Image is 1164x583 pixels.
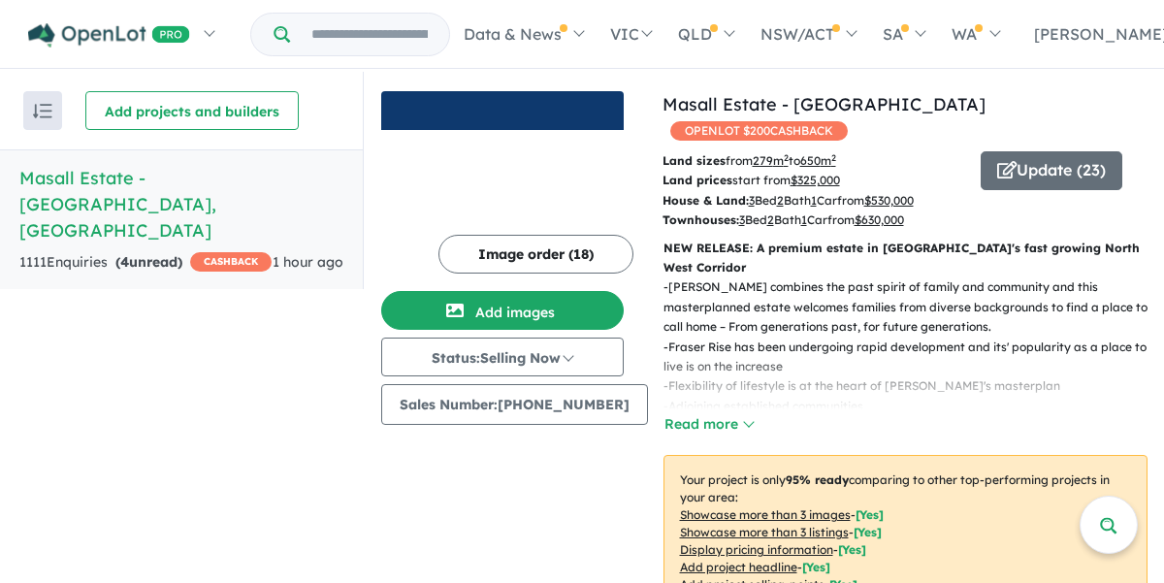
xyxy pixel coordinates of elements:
p: from [663,151,966,171]
u: 3 [739,212,745,227]
span: to [789,153,836,168]
sup: 2 [784,152,789,163]
u: Add project headline [680,560,797,574]
button: Add images [381,291,624,330]
u: 3 [749,193,755,208]
span: 4 [120,253,129,271]
b: House & Land: [663,193,749,208]
u: 650 m [800,153,836,168]
b: Land sizes [663,153,726,168]
button: Image order (18) [438,235,633,274]
u: $ 325,000 [791,173,840,187]
button: Read more [663,413,755,436]
u: 1 [811,193,817,208]
span: [ Yes ] [854,525,882,539]
p: - Flexibility of lifestyle is at the heart of [PERSON_NAME]'s masterplan [663,376,1163,396]
span: [ Yes ] [856,507,884,522]
h5: Masall Estate - [GEOGRAPHIC_DATA] , [GEOGRAPHIC_DATA] [19,165,343,243]
span: 1 hour ago [273,253,343,271]
span: [ Yes ] [838,542,866,557]
p: - Adjoining established communities [663,397,1163,416]
span: CASHBACK [190,252,272,272]
p: Bed Bath Car from [663,211,966,230]
span: OPENLOT $ 200 CASHBACK [670,121,848,141]
u: 2 [777,193,784,208]
div: 1111 Enquir ies [19,251,272,275]
span: [ Yes ] [802,560,830,574]
u: Display pricing information [680,542,833,557]
b: Townhouses: [663,212,739,227]
p: - Fraser Rise has been undergoing rapid development and its' popularity as a place to live is on ... [663,338,1163,377]
p: NEW RELEASE: A premium estate in [GEOGRAPHIC_DATA]'s fast growing North West Corridor [663,239,1148,278]
sup: 2 [831,152,836,163]
strong: ( unread) [115,253,182,271]
u: Showcase more than 3 listings [680,525,849,539]
u: Showcase more than 3 images [680,507,851,522]
u: 2 [767,212,774,227]
b: Land prices [663,173,732,187]
img: sort.svg [33,104,52,118]
p: - [PERSON_NAME] combines the past spirit of family and community and this masterplanned estate we... [663,277,1163,337]
u: 279 m [753,153,789,168]
input: Try estate name, suburb, builder or developer [294,14,445,55]
button: Sales Number:[PHONE_NUMBER] [381,384,648,425]
u: $ 630,000 [855,212,904,227]
p: start from [663,171,966,190]
u: 1 [801,212,807,227]
img: Openlot PRO Logo White [28,23,190,48]
b: 95 % ready [786,472,849,487]
a: Masall Estate - [GEOGRAPHIC_DATA] [663,93,986,115]
button: Status:Selling Now [381,338,624,376]
button: Add projects and builders [85,91,299,130]
p: Bed Bath Car from [663,191,966,211]
u: $ 530,000 [864,193,914,208]
button: Update (23) [981,151,1122,190]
